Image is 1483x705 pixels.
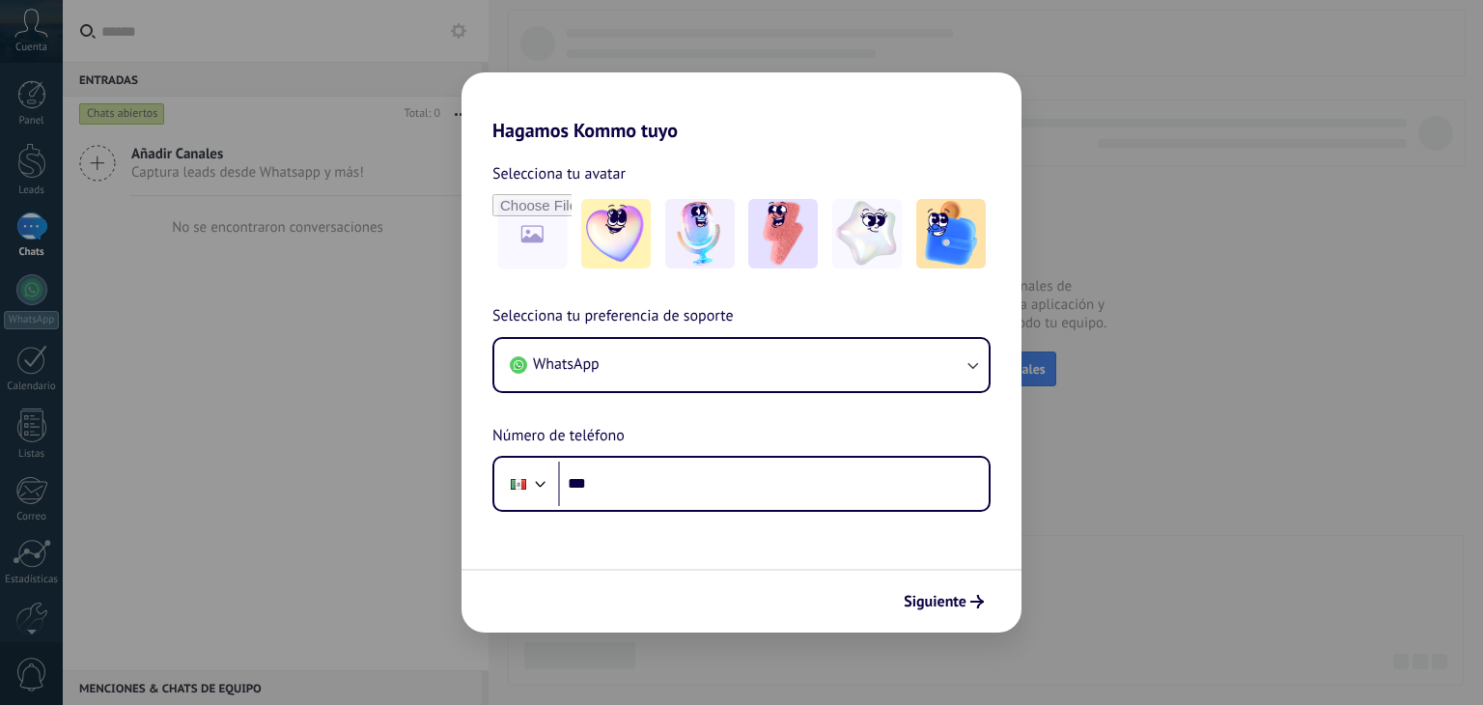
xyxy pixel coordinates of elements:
[916,199,986,268] img: -5.jpeg
[533,354,600,374] span: WhatsApp
[492,304,734,329] span: Selecciona tu preferencia de soporte
[492,161,626,186] span: Selecciona tu avatar
[492,424,625,449] span: Número de teléfono
[494,339,989,391] button: WhatsApp
[462,72,1021,142] h2: Hagamos Kommo tuyo
[581,199,651,268] img: -1.jpeg
[748,199,818,268] img: -3.jpeg
[500,464,537,504] div: Mexico: + 52
[895,585,993,618] button: Siguiente
[904,595,966,608] span: Siguiente
[832,199,902,268] img: -4.jpeg
[665,199,735,268] img: -2.jpeg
